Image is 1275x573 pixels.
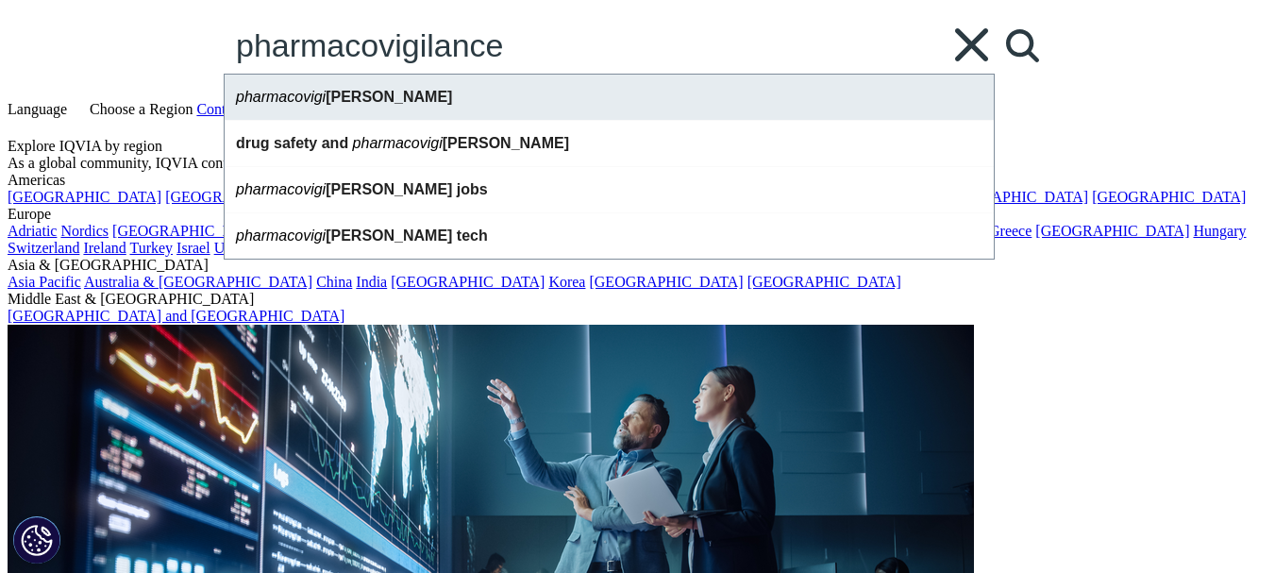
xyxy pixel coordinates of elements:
span: Choose a Region [90,101,193,117]
span: [PERSON_NAME] [326,89,452,105]
div: As a global community, IQVIA continuously invests and commits to advancing human health. [8,155,1267,172]
a: Search [994,17,1050,74]
a: Australia & [GEOGRAPHIC_DATA] [84,274,312,290]
a: Ireland [83,240,126,256]
a: Switzerland [8,240,79,256]
a: [GEOGRAPHIC_DATA] [391,274,545,290]
a: [GEOGRAPHIC_DATA] [1092,189,1246,205]
a: [GEOGRAPHIC_DATA] [747,274,901,290]
button: Cookie Settings [13,516,60,564]
a: China [316,274,352,290]
div: Search Suggestions [224,74,995,260]
div: Europe [8,206,1267,223]
a: Greece [989,223,1032,239]
div: Explore IQVIA by region [8,138,1267,155]
a: [GEOGRAPHIC_DATA] [589,274,743,290]
a: [GEOGRAPHIC_DATA] [112,223,266,239]
div: drug safety and pharmacovigilance [225,120,994,166]
span: and [322,135,348,151]
a: [GEOGRAPHIC_DATA] [1035,223,1189,239]
a: India [356,274,387,290]
span: jobs [457,181,488,197]
div: Americas [8,172,1267,189]
span: [PERSON_NAME] [326,181,452,197]
a: Ukraine [214,240,263,256]
div: Asia & [GEOGRAPHIC_DATA] [8,257,1267,274]
span: pharmacovigi [236,181,326,197]
a: Korea [548,274,585,290]
a: Israel [176,240,210,256]
a: Contact Us [196,101,264,117]
span: [PERSON_NAME] [443,135,569,151]
div: Clear [948,17,994,62]
span: drug [236,135,270,151]
div: Middle East & [GEOGRAPHIC_DATA] [8,291,1267,308]
a: [GEOGRAPHIC_DATA] [934,189,1088,205]
a: [GEOGRAPHIC_DATA] and [GEOGRAPHIC_DATA] [8,308,344,324]
a: Asia Pacific [8,274,81,290]
svg: Clear [955,28,988,61]
a: Turkey [129,240,173,256]
span: pharmacovigi [236,89,326,105]
input: Search [225,17,940,74]
span: tech [457,228,488,244]
a: [GEOGRAPHIC_DATA] [165,189,319,205]
div: pharmacovigilance jobs [225,166,994,212]
a: Hungary [1193,223,1246,239]
span: pharmacovigi [353,135,443,151]
span: Language [8,101,67,117]
div: pharmacovigilance tech [225,212,994,259]
a: Nordics [60,223,109,239]
span: [PERSON_NAME] [326,228,452,244]
a: [GEOGRAPHIC_DATA] [8,189,161,205]
svg: Search [1006,29,1039,62]
a: Adriatic [8,223,57,239]
span: pharmacovigi [236,228,326,244]
span: safety [274,135,317,151]
div: pharmacovigilance [225,75,994,120]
